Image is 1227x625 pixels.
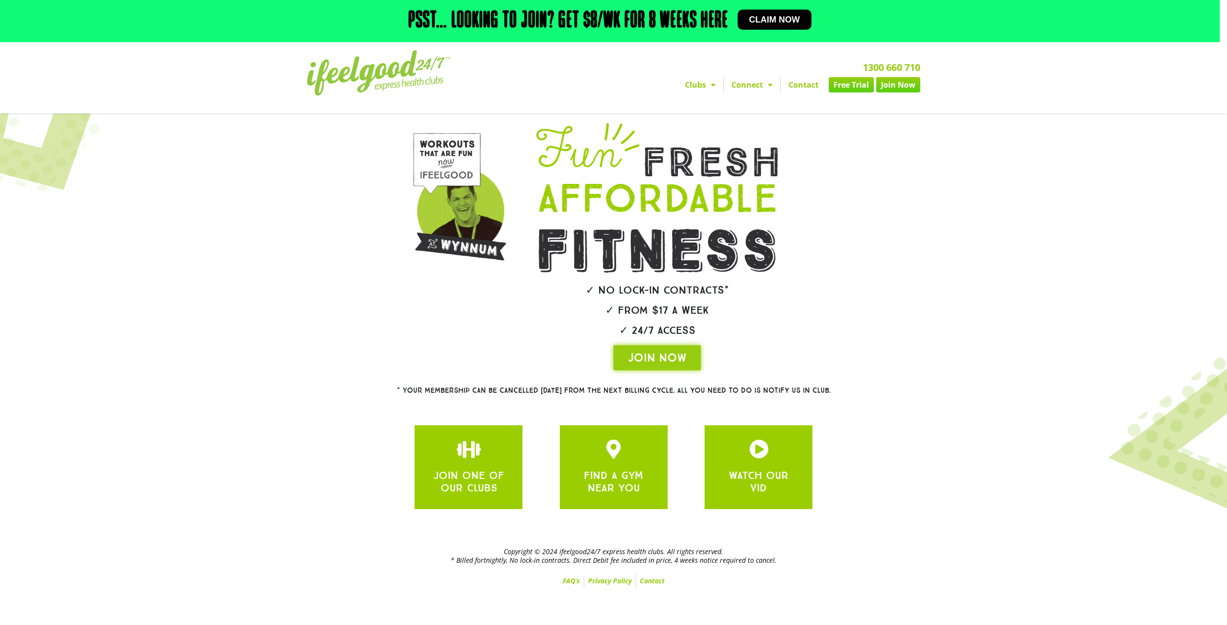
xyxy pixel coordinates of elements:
a: Connect [724,77,780,92]
a: JOIN ONE OF OUR CLUBS [433,469,504,494]
a: Privacy Policy [584,574,636,588]
nav: Menu [307,574,920,588]
h2: ✓ 24/7 Access [509,325,805,336]
h2: Copyright © 2024 ifeelgood24/7 express health clubs. All rights reserved. * Billed fortnightly, N... [307,547,920,565]
a: FIND A GYM NEAR YOU [584,469,643,494]
h2: ✓ From $17 a week [509,305,805,316]
a: Join Now [876,77,920,92]
h2: * Your membership can be cancelled [DATE] from the next billing cycle. All you need to do is noti... [362,387,865,394]
h2: Psst… Looking to join? Get $8/wk for 8 weeks here [408,10,728,33]
a: Clubs [677,77,723,92]
a: Contact [781,77,826,92]
a: JOIN NOW [613,345,701,370]
a: WATCH OUR VID [729,469,788,494]
a: Claim now [738,10,811,30]
a: FAQ’s [559,574,584,588]
span: Claim now [749,15,800,24]
a: JOIN ONE OF OUR CLUBS [459,440,478,459]
a: JOIN ONE OF OUR CLUBS [604,440,623,459]
nav: Menu [525,77,920,92]
span: JOIN NOW [628,350,686,365]
a: 1300 660 710 [863,61,920,74]
a: JOIN ONE OF OUR CLUBS [749,440,768,459]
h2: ✓ No lock-in contracts* [509,285,805,295]
a: Free Trial [829,77,874,92]
a: Contact [636,574,669,588]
